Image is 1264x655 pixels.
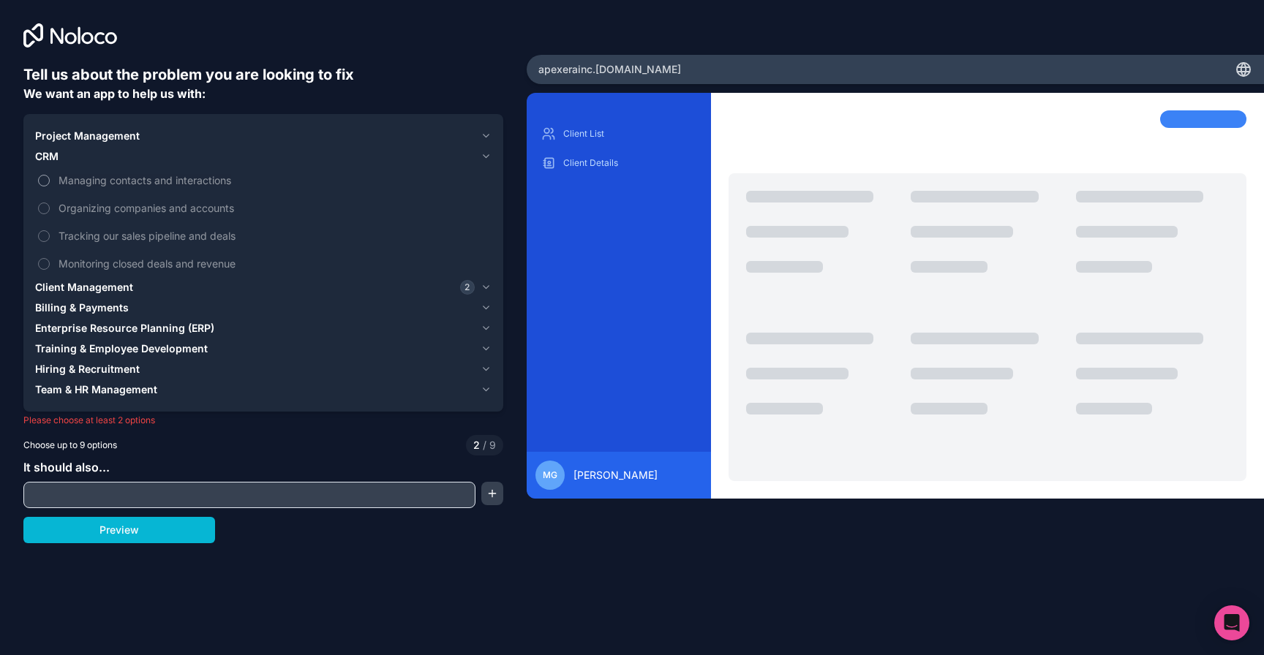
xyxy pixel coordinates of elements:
span: It should also... [23,460,110,474]
span: CRM [35,149,59,164]
div: CRM [35,167,492,277]
span: We want an app to help us with: [23,86,206,101]
span: Training & Employee Development [35,341,208,356]
span: / [483,439,486,451]
div: Open Intercom Messenger [1214,605,1249,640]
button: Enterprise Resource Planning (ERP) [35,318,492,338]
span: Choose up to 9 options [23,439,117,452]
span: Client Management [35,280,133,295]
span: Tracking our sales pipeline and deals [59,228,489,243]
span: Hiring & Recruitment [35,362,140,376]
div: scrollable content [538,122,699,441]
p: Client Details [563,157,696,169]
button: Hiring & Recruitment [35,359,492,379]
button: Monitoring closed deals and revenue [38,258,50,270]
span: 9 [480,438,496,453]
button: Tracking our sales pipeline and deals [38,230,50,242]
button: Training & Employee Development [35,338,492,359]
span: Billing & Payments [35,300,129,315]
h6: Tell us about the problem you are looking to fix [23,64,503,85]
p: Please choose at least 2 options [23,414,503,426]
span: 2 [473,438,480,453]
span: [PERSON_NAME] [573,468,658,482]
p: Client List [563,128,696,140]
span: Project Management [35,129,140,143]
span: apexerainc .[DOMAIN_NAME] [538,62,681,77]
span: Managing contacts and interactions [59,173,489,188]
span: Monitoring closed deals and revenue [59,256,489,271]
button: Managing contacts and interactions [38,175,50,186]
span: Organizing companies and accounts [59,200,489,216]
button: Preview [23,517,215,543]
button: Project Management [35,126,492,146]
button: Team & HR Management [35,379,492,400]
span: 2 [460,280,475,295]
button: Billing & Payments [35,298,492,318]
span: MG [543,469,557,481]
button: CRM [35,146,492,167]
span: Team & HR Management [35,382,157,397]
span: Enterprise Resource Planning (ERP) [35,321,214,336]
button: Organizing companies and accounts [38,202,50,214]
button: Client Management2 [35,277,492,298]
